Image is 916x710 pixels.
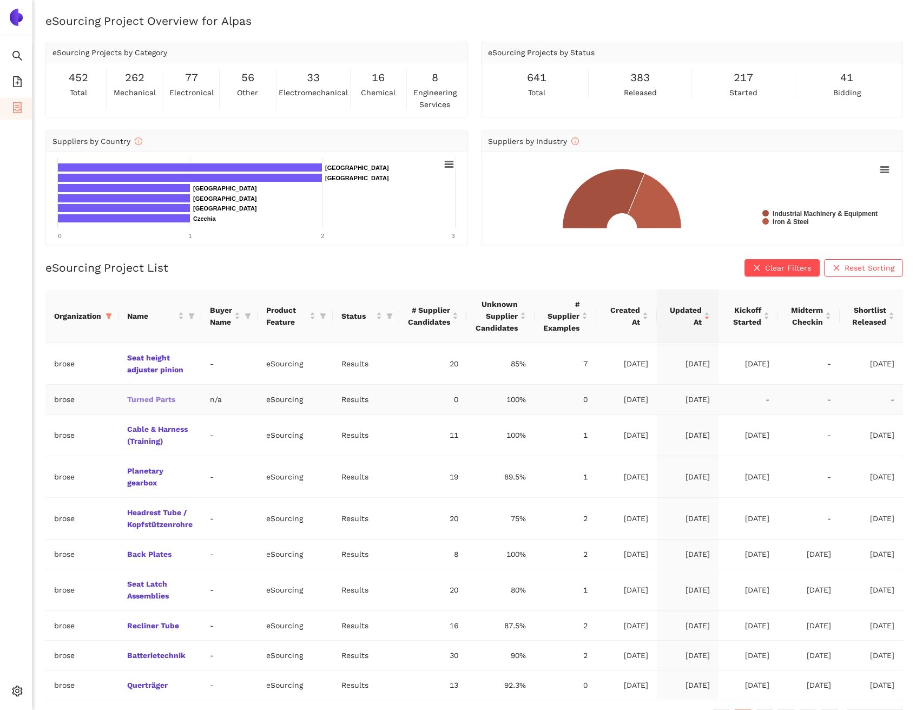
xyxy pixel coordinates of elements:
td: Results [333,456,399,498]
td: eSourcing [258,670,333,700]
td: [DATE] [719,569,778,611]
th: this column's title is Shortlist Released,this column is sortable [840,290,903,343]
span: Name [127,310,176,322]
text: 3 [451,233,454,239]
td: [DATE] [719,343,778,385]
span: # Supplier Examples [543,298,579,334]
td: brose [45,498,118,540]
th: this column's title is Name,this column is sortable [118,290,201,343]
span: # Supplier Candidates [408,304,450,328]
text: Industrial Machinery & Equipment [773,210,878,218]
td: 2 [535,540,596,569]
span: filter [103,308,114,324]
span: electromechanical [279,87,348,98]
td: [DATE] [778,670,840,700]
th: this column's title is Unknown Supplier Candidates,this column is sortable [467,290,535,343]
td: 87.5% [467,611,535,641]
span: Clear Filters [765,262,811,274]
span: close [833,264,840,273]
td: - [778,415,840,456]
td: [DATE] [840,456,903,498]
td: 2 [535,498,596,540]
span: Organization [54,310,101,322]
span: bidding [833,87,861,98]
text: [GEOGRAPHIC_DATA] [193,195,257,202]
td: [DATE] [719,456,778,498]
span: file-add [12,73,23,94]
td: [DATE] [596,456,657,498]
td: [DATE] [657,343,719,385]
td: [DATE] [596,569,657,611]
text: 2 [321,233,324,239]
span: other [237,87,258,98]
span: eSourcing Projects by Category [52,48,167,57]
td: [DATE] [719,415,778,456]
span: Suppliers by Country [52,137,142,146]
text: 1 [189,233,192,239]
span: Status [341,310,374,322]
button: closeReset Sorting [824,259,903,277]
td: [DATE] [840,498,903,540]
td: 0 [535,385,596,415]
td: [DATE] [657,569,719,611]
td: [DATE] [719,498,778,540]
th: this column's title is Product Feature,this column is sortable [258,290,333,343]
span: Reset Sorting [845,262,894,274]
td: 30 [399,641,467,670]
td: - [201,498,258,540]
td: 7 [535,343,596,385]
span: 641 [527,69,546,86]
td: - [201,415,258,456]
td: brose [45,343,118,385]
td: - [778,385,840,415]
span: 41 [840,69,853,86]
td: [DATE] [719,670,778,700]
td: [DATE] [596,343,657,385]
td: [DATE] [840,670,903,700]
span: started [729,87,757,98]
td: [DATE] [596,385,657,415]
td: 89.5% [467,456,535,498]
td: brose [45,611,118,641]
td: [DATE] [657,498,719,540]
td: [DATE] [657,641,719,670]
td: [DATE] [840,611,903,641]
td: [DATE] [596,611,657,641]
span: eSourcing Projects by Status [488,48,595,57]
td: [DATE] [840,415,903,456]
td: - [201,670,258,700]
td: 20 [399,498,467,540]
td: [DATE] [840,641,903,670]
td: eSourcing [258,456,333,498]
td: - [719,385,778,415]
td: [DATE] [840,540,903,569]
td: 100% [467,385,535,415]
span: filter [106,313,112,319]
td: [DATE] [778,569,840,611]
td: [DATE] [596,415,657,456]
td: 19 [399,456,467,498]
td: 8 [399,540,467,569]
span: 56 [241,69,254,86]
td: 75% [467,498,535,540]
td: [DATE] [657,611,719,641]
th: this column's title is Status,this column is sortable [333,290,399,343]
span: filter [386,313,393,319]
td: Results [333,540,399,569]
th: this column's title is # Supplier Examples,this column is sortable [535,290,596,343]
td: eSourcing [258,415,333,456]
td: 92.3% [467,670,535,700]
th: this column's title is # Supplier Candidates,this column is sortable [399,290,467,343]
td: eSourcing [258,611,333,641]
span: filter [318,302,328,330]
td: - [778,343,840,385]
text: Iron & Steel [773,218,809,226]
td: [DATE] [719,540,778,569]
text: 0 [58,233,61,239]
span: filter [188,313,195,319]
td: 2 [535,611,596,641]
td: brose [45,670,118,700]
td: eSourcing [258,498,333,540]
td: Results [333,641,399,670]
span: filter [245,313,251,319]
